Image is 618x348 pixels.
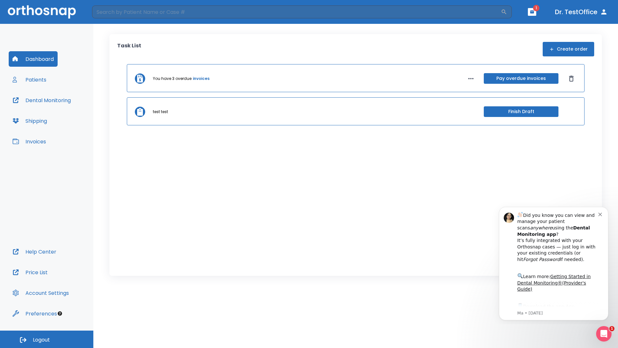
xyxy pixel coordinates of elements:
[153,76,192,82] p: You have 3 overdue
[489,201,618,324] iframe: Intercom notifications message
[92,5,501,18] input: Search by Patient Name or Case #
[117,42,141,56] p: Task List
[484,106,558,117] button: Finish Draft
[609,326,614,331] span: 1
[9,113,51,129] button: Shipping
[9,265,51,280] button: Price List
[596,326,612,342] iframe: Intercom live chat
[33,336,50,343] span: Logout
[484,73,558,84] button: Pay overdue invoices
[9,72,50,87] button: Patients
[533,5,539,11] span: 1
[9,134,50,149] button: Invoices
[28,109,109,115] p: Message from Ma, sent 4w ago
[552,6,610,18] button: Dr. TestOffice
[543,42,594,56] button: Create order
[193,76,210,82] a: invoices
[28,101,109,134] div: Download the app: | ​ Let us know if you need help getting started!
[109,10,114,15] button: Dismiss notification
[153,109,168,115] p: test test
[9,92,75,108] button: Dental Monitoring
[9,244,60,259] button: Help Center
[9,306,61,321] button: Preferences
[566,73,576,84] button: Dismiss
[9,51,58,67] button: Dashboard
[28,103,85,114] a: App Store
[9,285,73,301] button: Account Settings
[8,5,76,18] img: Orthosnap
[57,311,63,316] div: Tooltip anchor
